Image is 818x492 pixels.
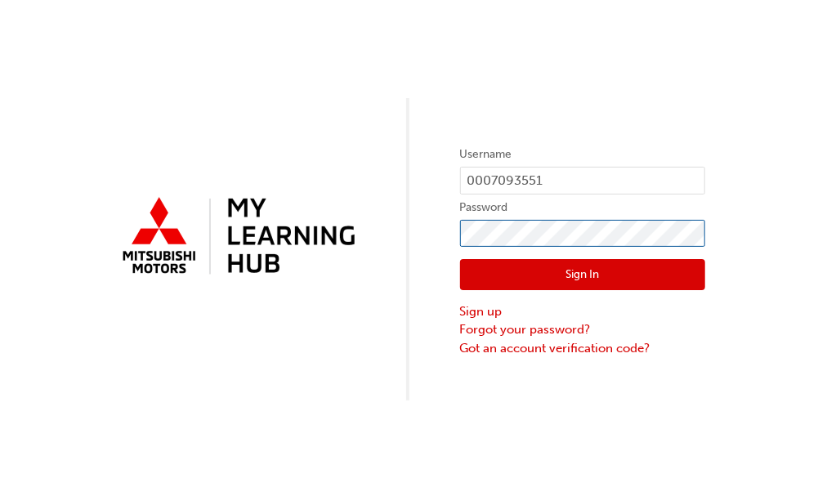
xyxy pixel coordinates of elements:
label: Password [460,198,705,217]
a: Sign up [460,302,705,321]
button: Sign In [460,259,705,290]
a: Got an account verification code? [460,339,705,358]
img: mmal [114,190,359,284]
label: Username [460,145,705,164]
input: Username [460,167,705,195]
a: Forgot your password? [460,320,705,339]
